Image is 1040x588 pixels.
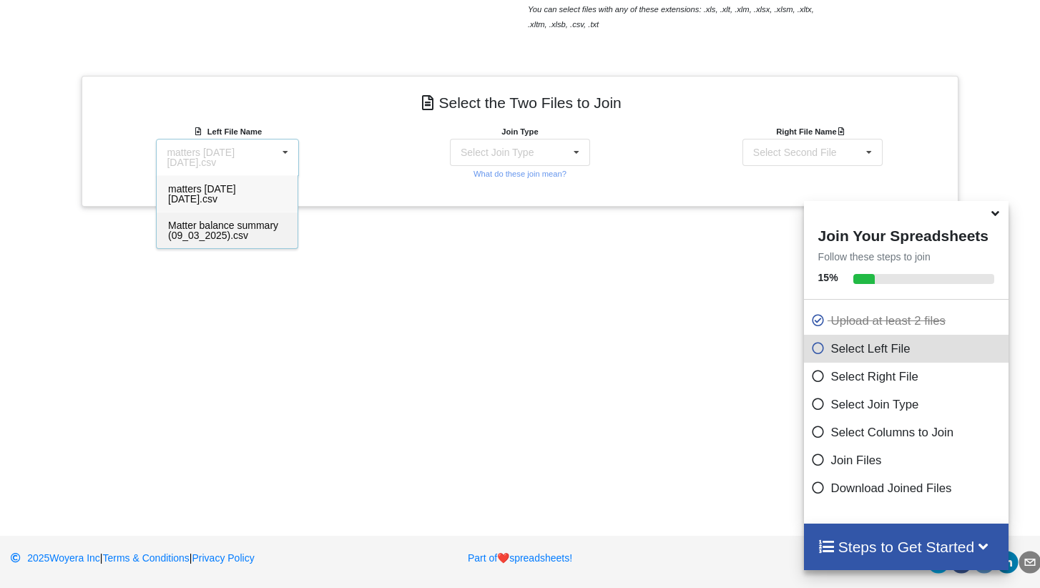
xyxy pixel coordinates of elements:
[804,250,1009,264] p: Follow these steps to join
[92,87,948,119] h4: Select the Two Files to Join
[497,552,509,564] span: heart
[973,551,996,574] div: reddit
[168,183,236,205] span: matters [DATE] [DATE].csv
[10,551,339,565] p: | |
[528,5,814,29] i: You can select files with any of these extensions: .xls, .xlt, .xlm, .xlsx, .xlsm, .xltx, .xltm, ...
[461,147,534,157] div: Select Join Type
[168,220,278,241] span: Matter balance summary (09_03_2025).csv
[776,127,848,136] b: Right File Name
[474,170,566,178] small: What do these join mean?
[811,396,1006,413] p: Select Join Type
[501,127,538,136] b: Join Type
[167,147,277,167] div: matters [DATE] [DATE].csv
[811,451,1006,469] p: Join Files
[804,223,1009,245] h4: Join Your Spreadsheets
[811,423,1006,441] p: Select Columns to Join
[996,551,1019,574] div: linkedin
[102,552,189,564] a: Terms & Conditions
[468,552,572,564] a: Part ofheartspreadsheets!
[811,479,1006,497] p: Download Joined Files
[950,551,973,574] div: facebook
[811,340,1006,358] p: Select Left File
[818,538,995,556] h4: Steps to Get Started
[927,551,950,574] div: twitter
[192,552,255,564] a: Privacy Policy
[811,368,1006,386] p: Select Right File
[207,127,262,136] b: Left File Name
[811,312,1006,330] p: Upload at least 2 files
[10,552,100,564] a: 2025Woyera Inc
[818,272,838,283] b: 15 %
[753,147,837,157] div: Select Second File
